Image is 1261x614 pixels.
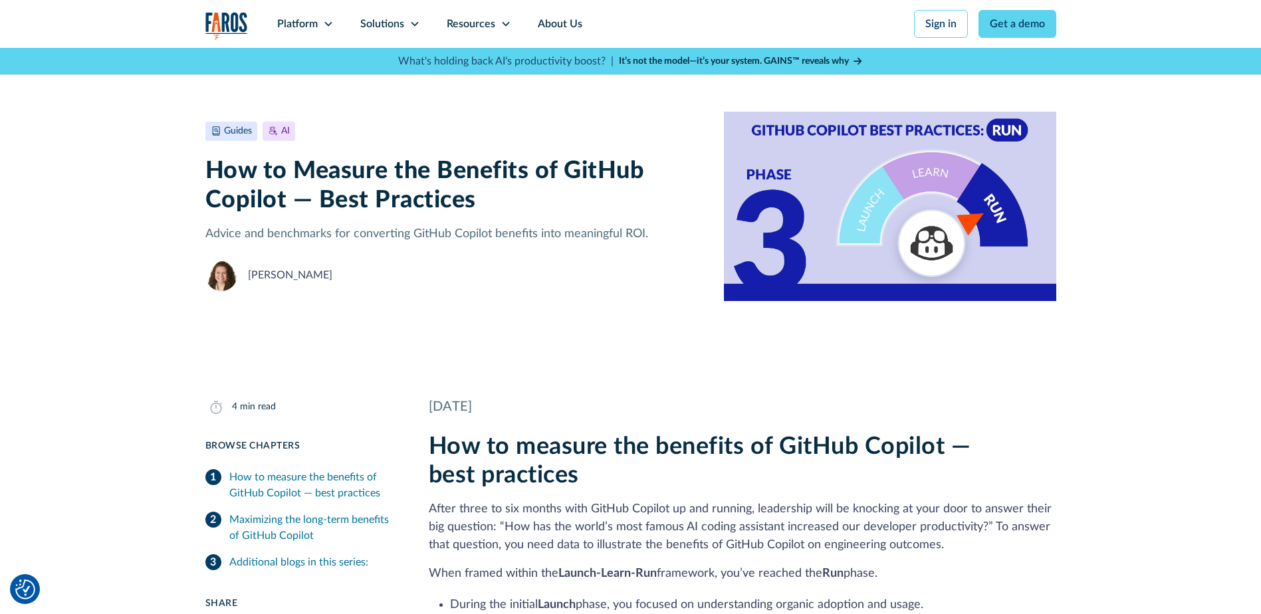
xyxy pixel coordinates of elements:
div: Maximizing the long-term benefits of GitHub Copilot [229,512,397,544]
p: Advice and benchmarks for converting GitHub Copilot benefits into meaningful ROI. [205,225,703,243]
button: Cookie Settings [15,579,35,599]
a: Additional blogs in this series: [205,549,397,575]
a: Get a demo [978,10,1056,38]
div: Platform [277,16,318,32]
div: Guides [224,124,252,138]
h2: How to measure the benefits of GitHub Copilot — best practices [429,433,1056,490]
div: Solutions [360,16,404,32]
p: What's holding back AI's productivity boost? | [398,53,614,69]
div: [DATE] [429,397,1056,417]
div: How to measure the benefits of GitHub Copilot — best practices [229,469,397,501]
h1: How to Measure the Benefits of GitHub Copilot — Best Practices [205,157,703,214]
div: Additional blogs in this series: [229,554,368,570]
p: After three to six months with GitHub Copilot up and running, leadership will be knocking at your... [429,500,1056,554]
a: Sign in [914,10,968,38]
strong: It’s not the model—it’s your system. GAINS™ reveals why [619,56,849,66]
img: A 3-way gauge depicting the GitHub Copilot logo within the Launch-Learn-Run framework. Focus on P... [724,112,1056,301]
div: Resources [447,16,495,32]
a: home [205,12,248,39]
img: Neely Dunlap [205,259,237,291]
div: [PERSON_NAME] [248,267,332,283]
strong: Run [822,567,844,579]
a: Maximizing the long-term benefits of GitHub Copilot [205,506,397,549]
img: Logo of the analytics and reporting company Faros. [205,12,248,39]
div: 4 [232,400,237,414]
div: AI [281,124,290,138]
strong: Launch-Learn-Run [558,567,657,579]
p: When framed within the framework, you’ve reached the phase. [429,565,1056,583]
a: It’s not the model—it’s your system. GAINS™ reveals why [619,54,863,68]
a: How to measure the benefits of GitHub Copilot — best practices [205,464,397,506]
div: Browse Chapters [205,439,397,453]
img: Revisit consent button [15,579,35,599]
div: Share [205,597,397,611]
div: min read [240,400,276,414]
li: During the initial phase, you focused on understanding organic adoption and usage. [450,596,1056,614]
strong: Launch [538,599,576,611]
